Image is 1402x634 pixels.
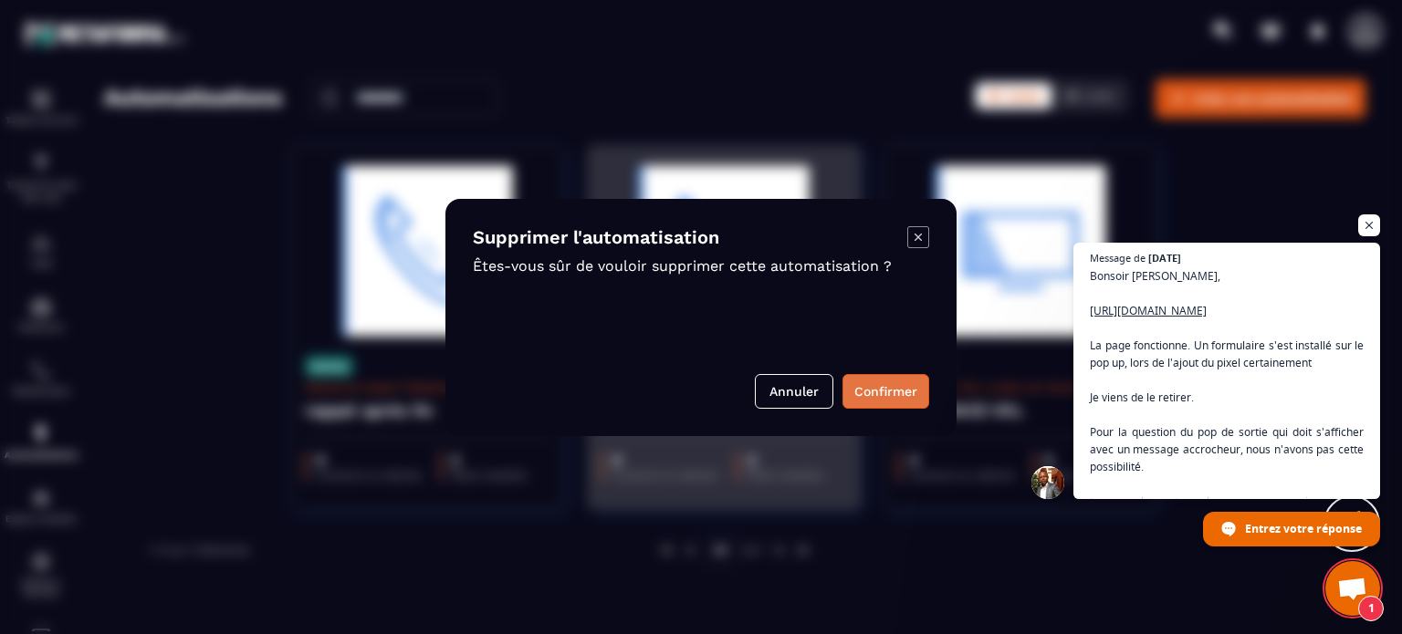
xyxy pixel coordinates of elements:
[1148,253,1181,263] span: [DATE]
[1245,513,1362,545] span: Entrez votre réponse
[1090,253,1146,263] span: Message de
[473,226,907,248] h4: Supprimer l'automatisation
[842,374,929,409] button: Confirmer
[755,374,833,409] button: Annuler
[1090,267,1364,562] span: Bonsoir [PERSON_NAME], La page fonctionne. Un formulaire s'est installé sur le pop up, lors de l'...
[1358,596,1384,621] span: 1
[1325,561,1380,616] div: Ouvrir le chat
[473,257,907,275] p: Êtes-vous sûr de vouloir supprimer cette automatisation ?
